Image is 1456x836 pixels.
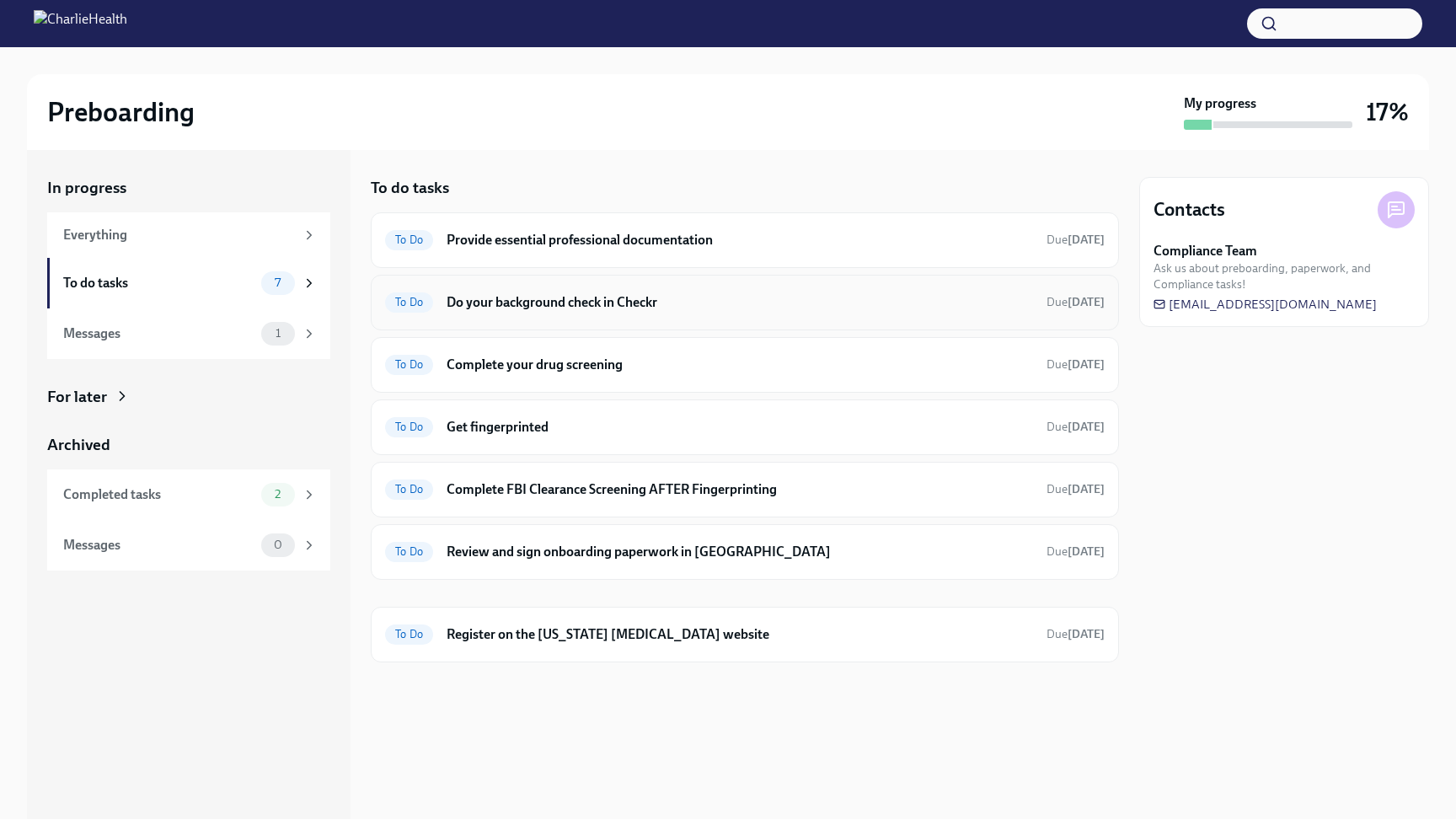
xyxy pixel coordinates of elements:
h6: Review and sign onboarding paperwork in [GEOGRAPHIC_DATA] [447,543,1033,561]
h6: Register on the [US_STATE] [MEDICAL_DATA] website [447,625,1033,644]
span: 7 [265,276,291,289]
span: Due [1046,357,1105,372]
h2: Preboarding [47,95,195,129]
h6: Get fingerprinted [447,418,1033,437]
span: August 31st, 2025 09:00 [1046,232,1105,248]
span: August 28th, 2025 09:00 [1046,626,1105,642]
a: To DoComplete your drug screeningDue[DATE] [385,351,1105,378]
a: Completed tasks2 [47,469,330,520]
span: 2 [265,488,291,501]
a: To DoRegister on the [US_STATE] [MEDICAL_DATA] websiteDue[DATE] [385,621,1105,648]
span: To Do [385,483,433,496]
span: Ask us about preboarding, paperwork, and Compliance tasks! [1154,260,1415,292]
h5: To do tasks [371,177,449,199]
span: 0 [264,539,292,551]
h6: Complete your drug screening [447,356,1033,374]
strong: [DATE] [1068,357,1105,372]
h3: 17% [1366,97,1409,127]
span: Due [1046,482,1105,496]
a: Archived [47,434,330,456]
strong: [DATE] [1068,233,1105,247]
a: Messages0 [47,520,330,571]
div: To do tasks [63,274,254,292]
span: September 4th, 2025 09:00 [1046,481,1105,497]
a: To DoComplete FBI Clearance Screening AFTER FingerprintingDue[DATE] [385,476,1105,503]
div: Messages [63,536,254,555]
span: To Do [385,628,433,640]
a: To DoDo your background check in CheckrDue[DATE] [385,289,1105,316]
img: CharlieHealth [34,10,127,37]
a: Messages1 [47,308,330,359]
span: To Do [385,233,433,246]
span: Due [1046,627,1105,641]
h4: Contacts [1154,197,1225,222]
span: To Do [385,296,433,308]
span: September 1st, 2025 09:00 [1046,419,1105,435]
a: For later [47,386,330,408]
strong: My progress [1184,94,1256,113]
a: Everything [47,212,330,258]
a: To DoReview and sign onboarding paperwork in [GEOGRAPHIC_DATA]Due[DATE] [385,539,1105,565]
span: Due [1046,544,1105,559]
strong: Compliance Team [1154,242,1257,260]
div: Everything [63,226,295,244]
h6: Do your background check in Checkr [447,293,1033,312]
strong: [DATE] [1068,627,1105,641]
span: To Do [385,421,433,433]
strong: [DATE] [1068,544,1105,559]
span: Due [1046,233,1105,247]
strong: [DATE] [1068,295,1105,309]
span: To Do [385,358,433,371]
a: To DoProvide essential professional documentationDue[DATE] [385,227,1105,254]
span: To Do [385,545,433,558]
strong: [DATE] [1068,420,1105,434]
span: Due [1046,295,1105,309]
div: Messages [63,324,254,343]
span: 1 [265,327,291,340]
span: Due [1046,420,1105,434]
span: August 28th, 2025 09:00 [1046,294,1105,310]
h6: Provide essential professional documentation [447,231,1033,249]
a: To do tasks7 [47,258,330,308]
a: [EMAIL_ADDRESS][DOMAIN_NAME] [1154,296,1377,313]
strong: [DATE] [1068,482,1105,496]
span: September 4th, 2025 09:00 [1046,544,1105,560]
div: Completed tasks [63,485,254,504]
div: For later [47,386,107,408]
span: September 1st, 2025 09:00 [1046,356,1105,372]
a: To DoGet fingerprintedDue[DATE] [385,414,1105,441]
h6: Complete FBI Clearance Screening AFTER Fingerprinting [447,480,1033,499]
a: In progress [47,177,330,199]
